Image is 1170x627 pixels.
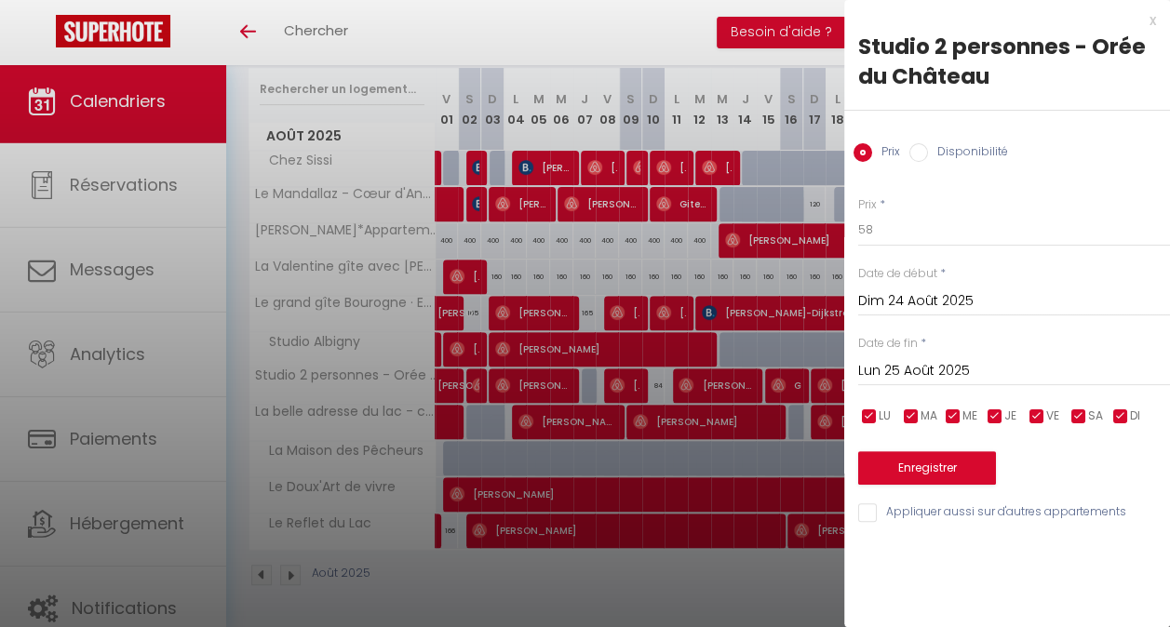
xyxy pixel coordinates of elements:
[844,9,1156,32] div: x
[858,32,1156,91] div: Studio 2 personnes - Orée du Château
[15,7,71,63] button: Ouvrir le widget de chat LiveChat
[962,407,977,425] span: ME
[921,407,937,425] span: MA
[879,407,891,425] span: LU
[872,143,900,164] label: Prix
[858,451,996,485] button: Enregistrer
[858,335,918,353] label: Date de fin
[1046,407,1059,425] span: VE
[1004,407,1016,425] span: JE
[928,143,1008,164] label: Disponibilité
[1088,407,1103,425] span: SA
[858,196,877,214] label: Prix
[858,265,937,283] label: Date de début
[1130,407,1140,425] span: DI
